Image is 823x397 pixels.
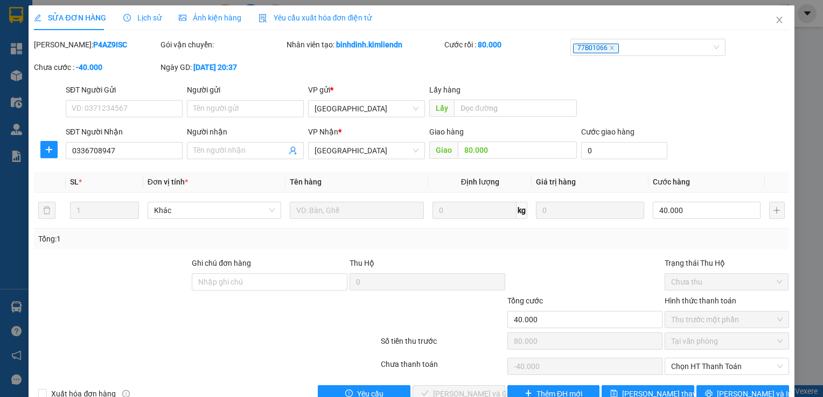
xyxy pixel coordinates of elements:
span: Ảnh kiện hàng [179,13,241,22]
button: plus [769,202,784,219]
span: Yêu cầu xuất hóa đơn điện tử [259,13,372,22]
span: plus [41,145,57,154]
span: Định lượng [461,178,499,186]
label: Cước giao hàng [581,127,634,136]
button: plus [40,141,58,158]
div: [PERSON_NAME]: [34,39,158,51]
span: Đà Nẵng [315,101,419,117]
span: close [775,16,784,24]
input: 0 [536,202,644,219]
span: Giao hàng [429,127,464,136]
span: 77B01066 [573,44,619,53]
img: icon [259,14,267,23]
span: clock-circle [123,14,131,22]
span: Giao [429,141,458,159]
span: Tổng cước [507,296,543,305]
span: Thu Hộ [350,259,374,267]
span: edit [34,14,41,22]
div: SĐT Người Gửi [66,84,183,96]
label: Ghi chú đơn hàng [192,259,251,267]
b: binhdinh.kimliendn [336,40,402,49]
span: Cước hàng [653,178,690,186]
input: 0 [507,332,663,350]
span: Lấy [429,100,454,117]
span: VP Nhận [308,127,338,136]
div: Cước rồi : [444,39,568,51]
span: Thu trước một phần [671,311,782,328]
input: Cước giao hàng [581,142,668,159]
b: 80.000 [478,40,501,49]
span: Chưa thu [671,274,782,290]
span: user-add [289,146,297,155]
span: Đơn vị tính [148,178,188,186]
span: close [609,45,615,51]
b: -40.000 [76,63,102,72]
input: VD: Bàn, Ghế [290,202,424,219]
span: SL [70,178,79,186]
span: Lịch sử [123,13,162,22]
b: [DATE] 20:37 [193,63,237,72]
div: Chưa thanh toán [380,358,506,377]
span: picture [179,14,186,22]
div: Gói vận chuyển: [161,39,284,51]
span: Chọn HT Thanh Toán [671,358,782,374]
div: Người gửi [187,84,304,96]
div: SĐT Người Nhận [66,126,183,138]
span: Bình Định [315,143,419,159]
div: Người nhận [187,126,304,138]
label: Số tiền thu trước [381,337,437,345]
label: Hình thức thanh toán [665,296,736,305]
span: Tên hàng [290,178,322,186]
button: delete [38,202,55,219]
span: kg [517,202,527,219]
span: SỬA ĐƠN HÀNG [34,13,106,22]
input: Dọc đường [454,100,576,117]
b: P4AZ9ISC [93,40,127,49]
span: Khác [154,202,275,218]
input: Ghi chú đơn hàng [192,273,347,290]
button: Close [764,5,794,36]
span: Tại văn phòng [671,333,782,349]
div: Nhân viên tạo: [287,39,442,51]
div: Tổng: 1 [38,233,318,245]
input: Dọc đường [458,141,576,159]
div: Trạng thái Thu Hộ [665,257,789,269]
span: Giá trị hàng [536,178,576,186]
div: VP gửi [308,84,425,96]
div: Ngày GD: [161,61,284,73]
span: Lấy hàng [429,86,461,94]
div: Chưa cước : [34,61,158,73]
